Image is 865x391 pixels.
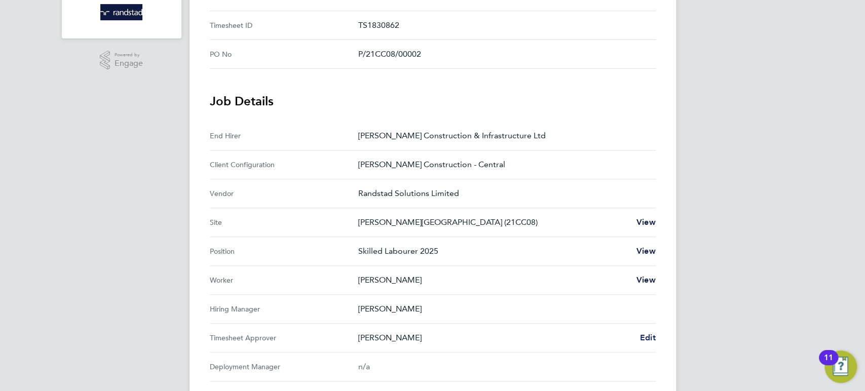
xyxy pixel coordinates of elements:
div: 11 [824,358,833,371]
div: Hiring Manager [210,303,358,315]
p: [PERSON_NAME] [358,303,648,315]
p: TS1830862 [358,19,648,31]
a: Edit [640,332,656,344]
div: Site [210,216,358,228]
div: Timesheet ID [210,19,358,31]
div: Position [210,245,358,257]
p: [PERSON_NAME] [358,274,628,286]
a: Powered byEngage [100,51,143,70]
a: View [636,245,656,257]
div: Vendor [210,187,358,200]
div: Client Configuration [210,159,358,171]
div: n/a [358,361,640,373]
div: Deployment Manager [210,361,358,373]
button: Open Resource Center, 11 new notifications [824,350,857,383]
h3: Job Details [210,93,656,109]
div: End Hirer [210,130,358,142]
p: [PERSON_NAME] [358,332,632,344]
span: View [636,275,656,285]
span: View [636,246,656,256]
a: Go to home page [74,4,169,20]
p: [PERSON_NAME] Construction - Central [358,159,648,171]
span: Powered by [115,51,143,59]
p: P/21CC08/00002 [358,48,648,60]
a: View [636,216,656,228]
div: Timesheet Approver [210,332,358,344]
p: [PERSON_NAME] Construction & Infrastructure Ltd [358,130,648,142]
img: randstad-logo-retina.png [100,4,142,20]
div: Worker [210,274,358,286]
span: Edit [640,333,656,342]
a: View [636,274,656,286]
span: View [636,217,656,227]
span: Engage [115,59,143,68]
p: Randstad Solutions Limited [358,187,648,200]
p: [PERSON_NAME][GEOGRAPHIC_DATA] (21CC08) [358,216,628,228]
div: PO No [210,48,358,60]
p: Skilled Labourer 2025 [358,245,628,257]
